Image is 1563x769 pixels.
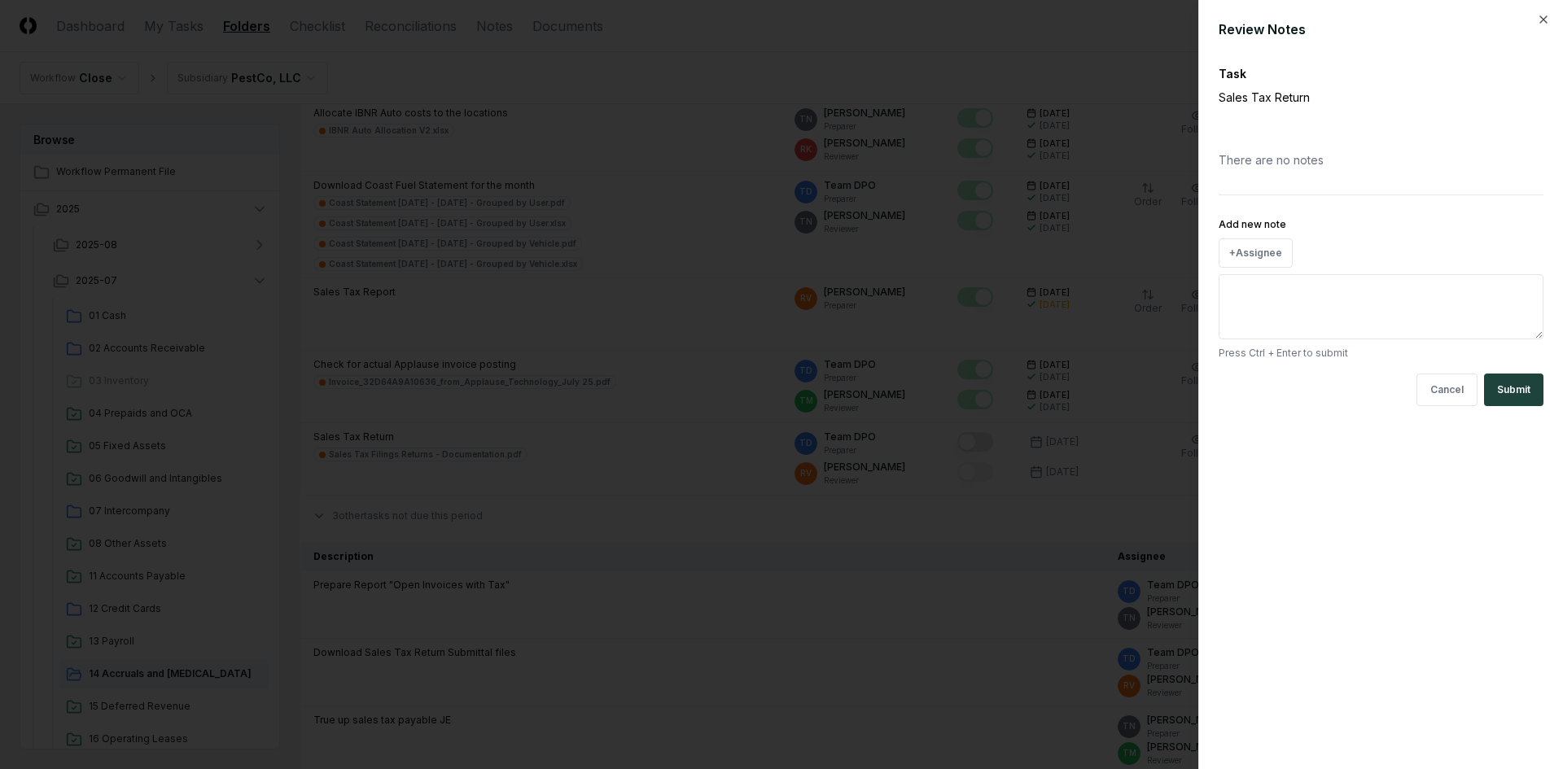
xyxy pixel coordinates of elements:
[1219,89,1487,106] p: Sales Tax Return
[1416,374,1478,406] button: Cancel
[1219,138,1543,181] div: There are no notes
[1219,346,1543,360] p: Press Ctrl + Enter to submit
[1484,374,1543,406] button: Submit
[1219,20,1543,39] div: Review Notes
[1219,238,1293,268] button: +Assignee
[1219,65,1543,82] div: Task
[1219,218,1286,230] label: Add new note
